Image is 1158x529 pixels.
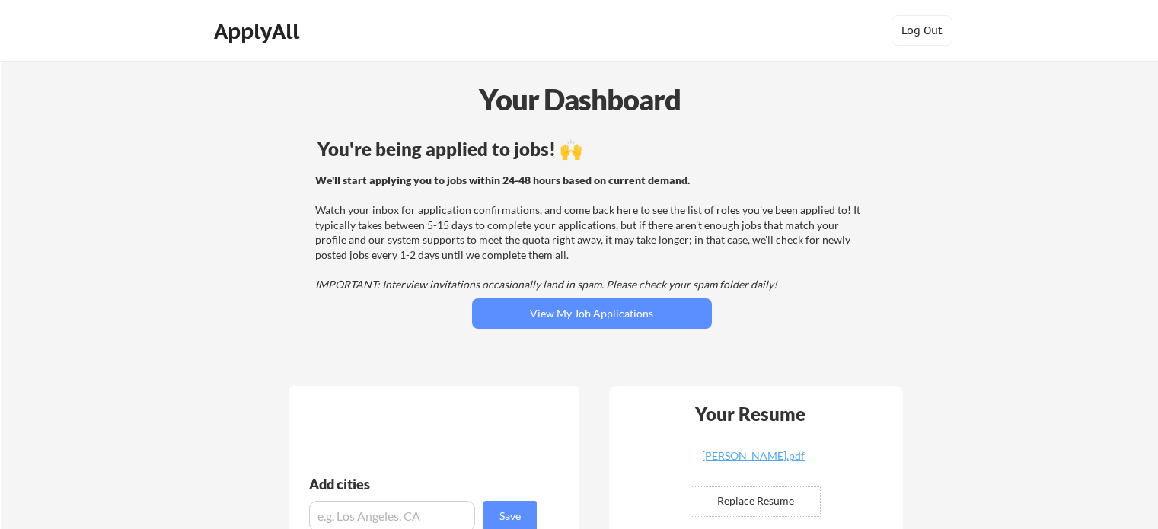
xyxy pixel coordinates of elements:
[2,78,1158,121] div: Your Dashboard
[675,405,826,423] div: Your Resume
[892,15,952,46] button: Log Out
[315,173,864,292] div: Watch your inbox for application confirmations, and come back here to see the list of roles you'v...
[663,451,844,474] a: [PERSON_NAME].pdf
[317,140,866,158] div: You're being applied to jobs! 🙌
[214,18,304,44] div: ApplyAll
[315,174,690,186] strong: We'll start applying you to jobs within 24-48 hours based on current demand.
[315,278,777,291] em: IMPORTANT: Interview invitations occasionally land in spam. Please check your spam folder daily!
[663,451,844,461] div: [PERSON_NAME].pdf
[472,298,712,329] button: View My Job Applications
[309,477,541,491] div: Add cities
